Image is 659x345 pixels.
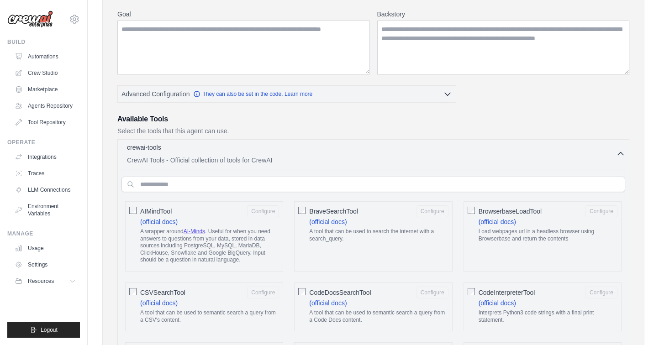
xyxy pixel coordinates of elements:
p: A wrapper around . Useful for when you need answers to questions from your data, stored in data s... [140,228,279,264]
span: CSVSearchTool [140,288,185,297]
label: Goal [117,10,370,19]
button: Resources [11,274,80,288]
h3: Available Tools [117,114,629,125]
a: (official docs) [479,218,516,225]
a: Traces [11,166,80,181]
a: They can also be set in the code. Learn more [193,90,312,98]
a: Tool Repository [11,115,80,130]
p: CrewAI Tools - Official collection of tools for CrewAI [127,156,616,165]
p: Load webpages url in a headless browser using Browserbase and return the contents [479,228,617,242]
button: Logout [7,322,80,338]
p: Select the tools that this agent can use. [117,126,629,136]
a: Integrations [11,150,80,164]
button: CSVSearchTool (official docs) A tool that can be used to semantic search a query from a CSV's con... [247,287,279,298]
div: Manage [7,230,80,237]
p: A tool that can be used to search the internet with a search_query. [309,228,448,242]
button: AIMindTool (official docs) A wrapper aroundAI-Minds. Useful for when you need answers to question... [247,205,279,217]
span: AIMindTool [140,207,172,216]
a: (official docs) [309,218,347,225]
div: Build [7,38,80,46]
a: Environment Variables [11,199,80,221]
a: Usage [11,241,80,256]
a: (official docs) [140,299,178,307]
a: Crew Studio [11,66,80,80]
a: (official docs) [479,299,516,307]
img: Logo [7,10,53,28]
p: A tool that can be used to semantic search a query from a CSV's content. [140,309,279,324]
span: Logout [41,326,58,334]
div: Operate [7,139,80,146]
button: BraveSearchTool (official docs) A tool that can be used to search the internet with a search_query. [416,205,448,217]
button: crewai-tools CrewAI Tools - Official collection of tools for CrewAI [121,143,625,165]
span: Advanced Configuration [121,89,190,99]
a: LLM Connections [11,183,80,197]
a: Automations [11,49,80,64]
span: BrowserbaseLoadTool [479,207,542,216]
button: Advanced Configuration They can also be set in the code. Learn more [118,86,456,102]
span: CodeDocsSearchTool [309,288,371,297]
a: Agents Repository [11,99,80,113]
button: BrowserbaseLoadTool (official docs) Load webpages url in a headless browser using Browserbase and... [585,205,617,217]
a: (official docs) [140,218,178,225]
p: Interprets Python3 code strings with a final print statement. [479,309,617,324]
p: A tool that can be used to semantic search a query from a Code Docs content. [309,309,448,324]
label: Backstory [377,10,630,19]
span: CodeInterpreterTool [479,288,535,297]
button: CodeDocsSearchTool (official docs) A tool that can be used to semantic search a query from a Code... [416,287,448,298]
p: crewai-tools [127,143,161,152]
button: CodeInterpreterTool (official docs) Interprets Python3 code strings with a final print statement. [585,287,617,298]
a: Marketplace [11,82,80,97]
span: BraveSearchTool [309,207,358,216]
a: AI-Minds [184,228,205,235]
a: Settings [11,257,80,272]
span: Resources [28,277,54,285]
a: (official docs) [309,299,347,307]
